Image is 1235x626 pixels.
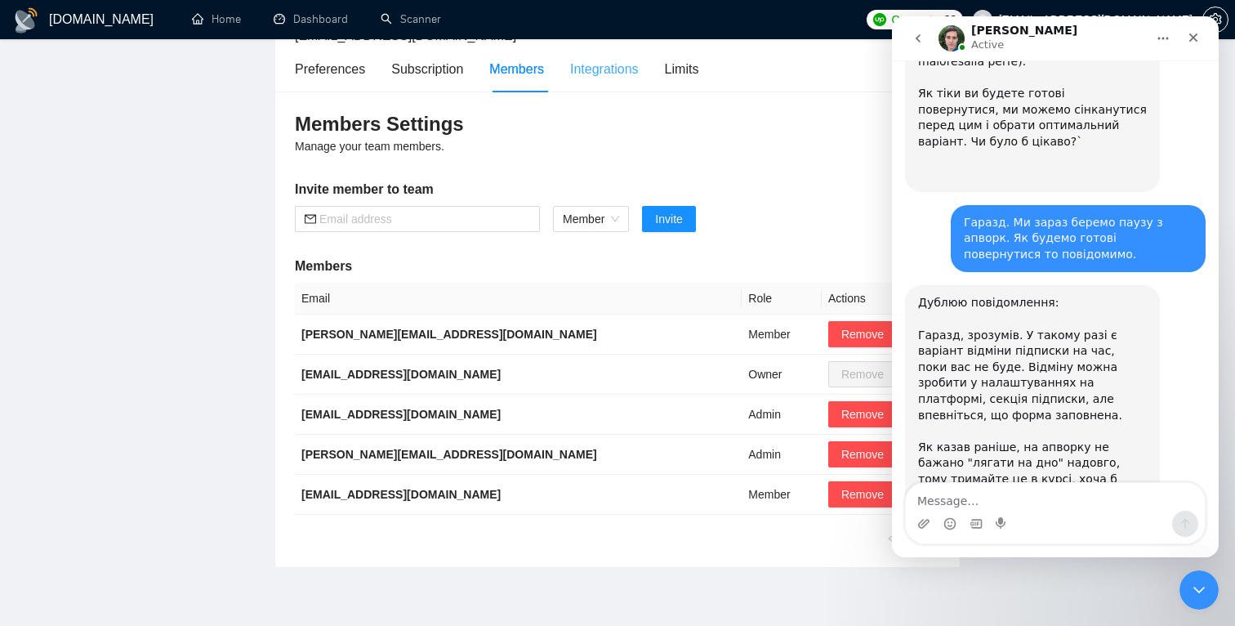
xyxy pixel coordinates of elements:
td: Owner [742,355,822,395]
img: logo [13,7,39,34]
th: Actions [822,283,940,315]
span: [EMAIL_ADDRESS][DOMAIN_NAME] [295,29,516,42]
span: Remove [841,325,884,343]
div: Preferences [295,59,365,79]
td: Admin [742,435,822,475]
b: [EMAIL_ADDRESS][DOMAIN_NAME] [301,488,501,501]
button: left [881,528,901,548]
h5: Invite member to team [295,180,940,199]
img: upwork-logo.png [873,13,886,26]
button: setting [1202,7,1228,33]
span: user [977,14,988,25]
h3: Members Settings [295,111,940,137]
a: homeHome [192,12,241,26]
iframe: Intercom live chat [892,16,1219,557]
td: Member [742,475,822,515]
button: Upload attachment [25,501,38,514]
span: Connects: [891,11,940,29]
th: Role [742,283,822,315]
div: Integrations [570,59,639,79]
iframe: Intercom live chat [1179,570,1219,610]
li: Previous Page [881,528,901,548]
span: Member [563,207,619,231]
span: Invite [655,210,682,228]
button: Remove [828,321,897,347]
span: Remove [841,405,884,423]
span: left [886,534,896,543]
button: Invite [642,206,695,232]
a: dashboardDashboard [274,12,348,26]
div: Дублюю повідомлення: Гаразд, зрозумів. У такому разі є варіант відміни підписки на час, поки вас ... [26,279,255,583]
td: Member [742,315,822,355]
button: Remove [828,481,897,508]
input: Email address [319,210,530,228]
button: Start recording [104,501,117,514]
a: searchScanner [381,12,441,26]
textarea: Message… [14,467,313,494]
b: [EMAIL_ADDRESS][DOMAIN_NAME] [301,368,501,381]
span: setting [1203,13,1228,26]
button: Remove [828,441,897,467]
div: Subscription [391,59,463,79]
div: Limits [665,59,699,79]
b: [PERSON_NAME][EMAIL_ADDRESS][DOMAIN_NAME] [301,328,597,341]
span: Remove [841,445,884,463]
h5: Members [295,257,940,276]
span: Remove [841,485,884,503]
div: Members [489,59,544,79]
a: setting [1202,13,1228,26]
b: [EMAIL_ADDRESS][DOMAIN_NAME] [301,408,501,421]
button: Remove [828,401,897,427]
span: mail [305,213,316,225]
span: 82 [944,11,956,29]
td: Admin [742,395,822,435]
b: [PERSON_NAME][EMAIL_ADDRESS][DOMAIN_NAME] [301,448,597,461]
button: Emoji picker [51,501,65,514]
div: Дублюю повідомлення:Гаразд, зрозумів. У такому разі є варіант відміни підписки на час, поки вас н... [13,269,268,592]
button: Gif picker [78,501,91,514]
th: Email [295,283,742,315]
span: Manage your team members. [295,140,444,153]
button: Send a message… [280,494,306,521]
